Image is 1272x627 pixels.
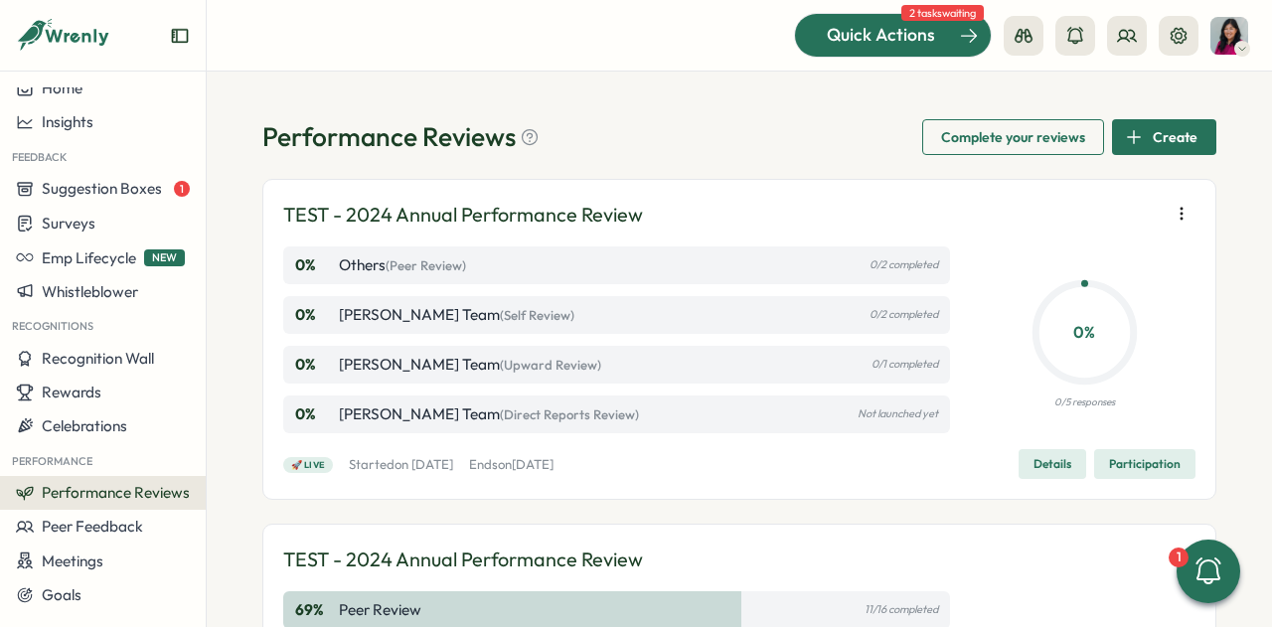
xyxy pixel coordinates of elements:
div: 1 [1169,548,1189,567]
img: Kat Haynes [1210,17,1248,55]
p: 0 % [295,304,335,326]
p: Peer Review [339,599,421,621]
button: Quick Actions [794,13,992,57]
span: NEW [144,249,185,266]
span: Performance Reviews [42,483,190,502]
button: Details [1019,449,1086,479]
span: 1 [174,181,190,197]
p: Started on [DATE] [349,456,453,474]
span: Surveys [42,214,95,233]
button: 1 [1177,540,1240,603]
p: 0/1 completed [872,358,938,371]
p: TEST - 2024 Annual Performance Review [283,545,643,575]
h1: Performance Reviews [262,119,540,154]
button: Create [1112,119,1216,155]
button: Complete your reviews [922,119,1104,155]
span: (Peer Review) [386,257,466,273]
p: 0/2 completed [870,308,938,321]
span: (Direct Reports Review) [500,406,639,422]
span: Home [42,78,82,97]
span: Emp Lifecycle [42,248,136,267]
p: 0 % [295,354,335,376]
p: Others [339,254,466,276]
p: 11/16 completed [865,603,938,616]
span: Rewards [42,383,101,401]
p: TEST - 2024 Annual Performance Review [283,200,643,231]
span: 2 tasks waiting [901,5,984,21]
p: Ends on [DATE] [469,456,554,474]
p: Not launched yet [858,407,938,420]
span: Peer Feedback [42,517,143,536]
span: Suggestion Boxes [42,179,162,198]
span: Insights [42,112,93,131]
p: [PERSON_NAME] Team [339,403,639,425]
span: Celebrations [42,416,127,435]
span: (Upward Review) [500,357,601,373]
span: Complete your reviews [941,120,1085,154]
p: 69 % [295,599,335,621]
span: 🚀 Live [291,458,326,472]
button: Expand sidebar [170,26,190,46]
span: Goals [42,585,81,604]
p: 0/5 responses [1054,394,1115,410]
span: Participation [1109,450,1181,478]
p: [PERSON_NAME] Team [339,354,601,376]
p: 0 % [295,403,335,425]
span: (Self Review) [500,307,574,323]
span: Create [1153,120,1197,154]
span: Quick Actions [827,22,935,48]
span: Whistleblower [42,282,138,301]
p: 0 % [295,254,335,276]
p: [PERSON_NAME] Team [339,304,574,326]
span: Details [1033,450,1071,478]
button: Participation [1094,449,1195,479]
span: Recognition Wall [42,349,154,368]
p: 0/2 completed [870,258,938,271]
span: Meetings [42,551,103,570]
p: 0 % [1036,320,1133,345]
